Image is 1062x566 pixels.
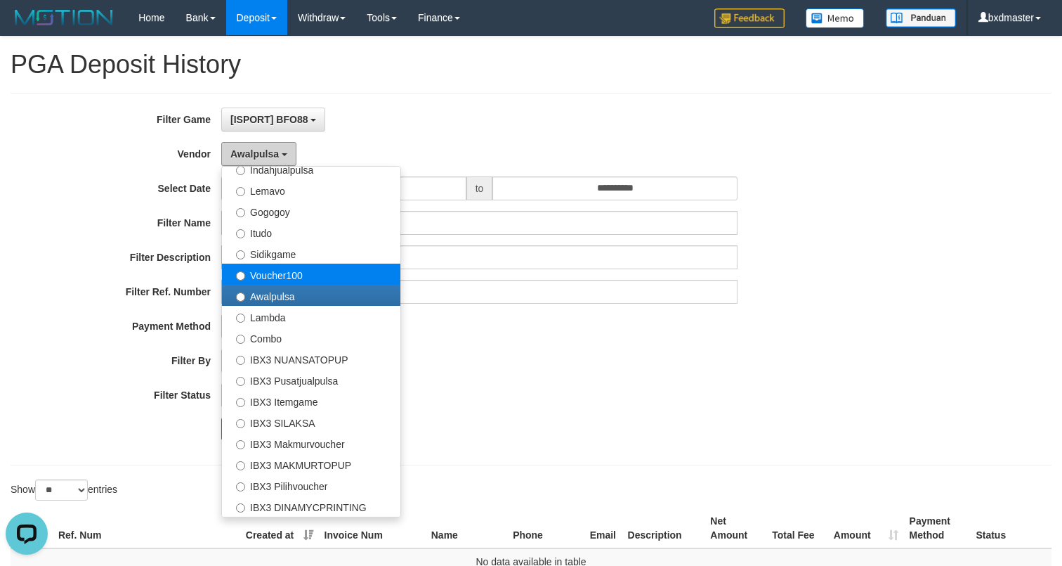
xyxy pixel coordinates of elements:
label: Show entries [11,480,117,501]
input: IBX3 MAKMURTOPUP [236,461,245,470]
th: Payment Method [904,508,971,548]
label: Gogogoy [222,200,400,221]
input: IBX3 DINAMYCPRINTING [236,503,245,513]
label: Itudo [222,221,400,243]
input: Itudo [236,229,245,238]
input: Awalpulsa [236,292,245,302]
th: Created at: activate to sort column ascending [240,508,319,548]
input: IBX3 SILAKSA [236,419,245,428]
label: IBX3 Itemgame [222,390,400,411]
span: [ISPORT] BFO88 [230,114,308,125]
th: Amount: activate to sort column ascending [828,508,904,548]
th: Status [970,508,1051,548]
th: Description [622,508,705,548]
img: Button%20Memo.svg [806,8,865,28]
h1: PGA Deposit History [11,51,1051,79]
label: Sidikgame [222,243,400,264]
input: Lambda [236,314,245,323]
input: IBX3 Pusatjualpulsa [236,377,245,386]
input: Lemavo [236,187,245,196]
th: Total Fee [766,508,828,548]
button: Awalpulsa [221,142,296,166]
input: Indahjualpulsa [236,166,245,175]
label: IBX3 Makmurvoucher [222,432,400,454]
input: Gogogoy [236,208,245,217]
label: Voucher100 [222,264,400,285]
th: Ref. Num [53,508,240,548]
span: Awalpulsa [230,148,279,160]
img: Feedback.jpg [714,8,785,28]
input: IBX3 Makmurvoucher [236,440,245,449]
input: Sidikgame [236,250,245,259]
span: to [466,176,493,200]
button: Open LiveChat chat widget [6,6,48,48]
th: Email [584,508,622,548]
th: Name [426,508,507,548]
img: MOTION_logo.png [11,7,117,28]
input: Combo [236,335,245,344]
label: IBX3 SILAKSA [222,411,400,432]
select: Showentries [35,480,88,501]
label: Awalpulsa [222,285,400,306]
input: IBX3 Itemgame [236,398,245,407]
input: IBX3 Pilihvoucher [236,482,245,491]
label: IBX3 NUANSATOPUP [222,348,400,369]
label: Combo [222,327,400,348]
label: Lemavo [222,179,400,200]
button: [ISPORT] BFO88 [221,108,325,131]
label: Lambda [222,306,400,327]
label: IBX3 Pusatjualpulsa [222,369,400,390]
input: Voucher100 [236,271,245,281]
label: IBX3 Pilihvoucher [222,475,400,496]
label: Indahjualpulsa [222,158,400,179]
label: IBX3 MAKMURTOPUP [222,454,400,475]
img: panduan.png [886,8,956,27]
th: Phone [507,508,584,548]
th: Net Amount [704,508,766,548]
input: IBX3 NUANSATOPUP [236,356,245,365]
th: Invoice Num [319,508,426,548]
label: IBX3 DINAMYCPRINTING [222,496,400,517]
